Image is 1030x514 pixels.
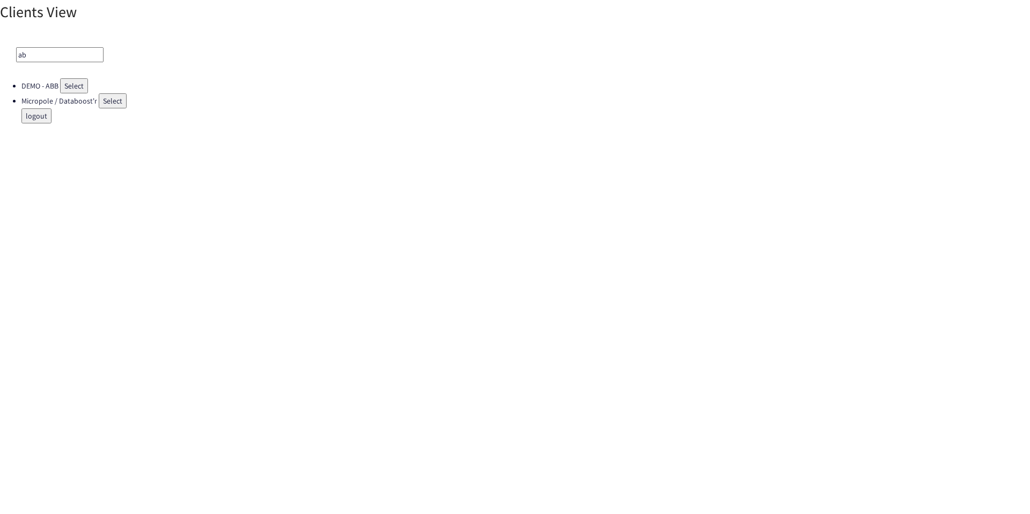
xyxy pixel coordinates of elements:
li: DEMO - ABB [21,78,1030,93]
div: Widget de chat [850,398,1030,514]
li: Micropole / Databoost'r [21,93,1030,108]
button: Select [60,78,88,93]
button: Select [99,93,127,108]
iframe: Chat Widget [850,398,1030,514]
button: logout [21,108,51,123]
